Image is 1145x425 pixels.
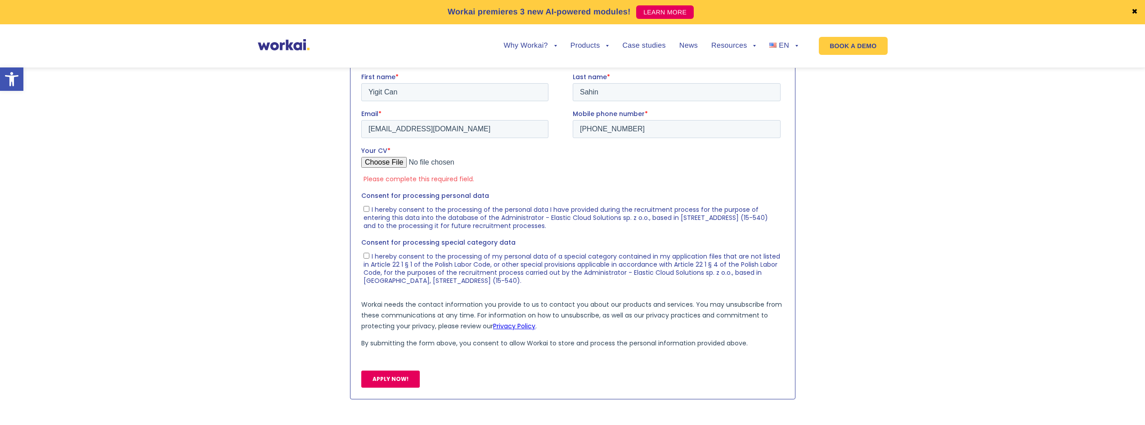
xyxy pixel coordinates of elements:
[679,42,698,49] a: News
[636,5,694,19] a: LEARN MORE
[503,42,557,49] a: Why Workai?
[448,6,631,18] p: Workai premieres 3 new AI-powered modules!
[570,42,609,49] a: Products
[711,42,756,49] a: Resources
[1132,9,1138,16] a: ✖
[779,42,789,49] span: EN
[361,72,784,395] iframe: Form 0
[819,37,887,55] a: BOOK A DEMO
[622,42,665,49] a: Case studies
